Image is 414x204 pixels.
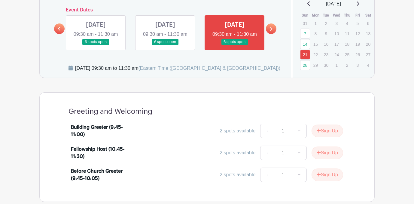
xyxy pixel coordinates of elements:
[363,19,373,28] p: 6
[292,146,307,160] a: +
[353,19,363,28] p: 5
[352,12,363,18] th: Fri
[311,39,321,49] p: 15
[342,50,352,59] p: 25
[220,171,255,178] div: 2 spots available
[312,125,343,137] button: Sign Up
[300,19,310,28] p: 31
[312,168,343,181] button: Sign Up
[363,50,373,59] p: 27
[363,29,373,38] p: 13
[321,12,331,18] th: Tue
[138,66,280,71] span: (Eastern Time ([GEOGRAPHIC_DATA] & [GEOGRAPHIC_DATA]))
[260,124,274,138] a: -
[321,19,331,28] p: 2
[312,147,343,159] button: Sign Up
[363,39,373,49] p: 20
[68,107,152,116] h4: Greeting and Welcoming
[220,149,255,156] div: 2 spots available
[332,39,342,49] p: 17
[311,60,321,70] p: 29
[300,39,310,49] a: 14
[310,12,321,18] th: Mon
[332,50,342,59] p: 24
[363,60,373,70] p: 4
[321,60,331,70] p: 30
[300,12,310,18] th: Sun
[353,60,363,70] p: 3
[332,29,342,38] p: 10
[220,127,255,134] div: 2 spots available
[75,65,280,72] div: [DATE] 09:30 am to 11:30 am
[353,50,363,59] p: 26
[331,12,342,18] th: Wed
[292,124,307,138] a: +
[321,29,331,38] p: 9
[260,168,274,182] a: -
[342,12,352,18] th: Thu
[321,50,331,59] p: 23
[292,168,307,182] a: +
[311,19,321,28] p: 1
[300,29,310,39] a: 7
[342,19,352,28] p: 4
[353,39,363,49] p: 19
[65,7,266,13] h6: Event Dates
[342,29,352,38] p: 11
[71,124,132,138] div: Building Greeter (9:45-11:00)
[332,19,342,28] p: 3
[311,50,321,59] p: 22
[260,146,274,160] a: -
[353,29,363,38] p: 12
[326,0,341,8] span: [DATE]
[71,146,132,160] div: Fellowship Host (10:45-11:30)
[363,12,373,18] th: Sat
[342,39,352,49] p: 18
[332,60,342,70] p: 1
[300,50,310,60] a: 21
[321,39,331,49] p: 16
[342,60,352,70] p: 2
[311,29,321,38] p: 8
[300,60,310,70] a: 28
[71,168,132,182] div: Before Church Greeter (9:45-10:05)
